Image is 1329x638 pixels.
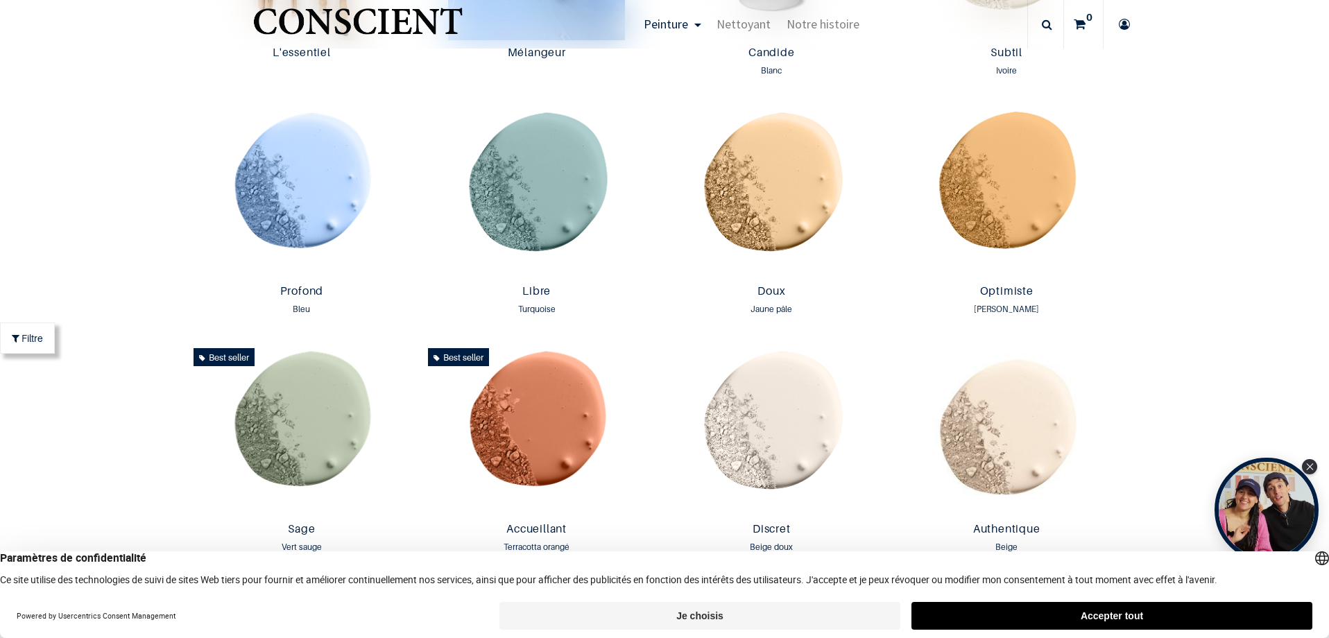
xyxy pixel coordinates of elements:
a: Mélangeur [428,46,645,62]
div: Beige doux [663,540,880,554]
a: Candide [663,46,880,62]
img: Product image [893,104,1121,278]
div: Open Tolstoy [1215,458,1319,562]
a: Profond [194,284,411,300]
a: Discret [663,522,880,538]
div: Tolstoy bubble widget [1215,458,1319,562]
div: Open Tolstoy widget [1215,458,1319,562]
span: Filtre [22,331,43,345]
a: Accueillant [428,522,645,538]
img: Product image [893,343,1121,517]
a: Optimiste [898,284,1115,300]
a: Authentique [898,522,1115,538]
div: [PERSON_NAME] [898,302,1115,316]
div: Terracotta orangé [428,540,645,554]
span: Nettoyant [717,16,771,32]
div: Best seller [194,348,255,366]
div: Bleu [194,302,411,316]
div: Close Tolstoy widget [1302,459,1317,474]
img: Product image [422,343,651,517]
div: Vert sauge [194,540,411,554]
a: Subtil [898,46,1115,62]
a: Libre [428,284,645,300]
a: L'essentiel [194,46,411,62]
img: Product image [422,104,651,278]
div: Beige [898,540,1115,554]
div: Best seller [428,348,489,366]
div: Blanc [663,64,880,78]
div: Turquoise [428,302,645,316]
img: Product image [658,104,886,278]
a: Sage [194,522,411,538]
div: Jaune pâle [663,302,880,316]
img: Product image [188,343,416,517]
sup: 0 [1083,10,1096,24]
span: Peinture [644,16,688,32]
img: Product image [188,104,416,278]
span: Notre histoire [787,16,859,32]
iframe: Tidio Chat [1258,549,1323,614]
div: Ivoire [898,64,1115,78]
img: Product image [658,343,886,517]
a: Doux [663,284,880,300]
